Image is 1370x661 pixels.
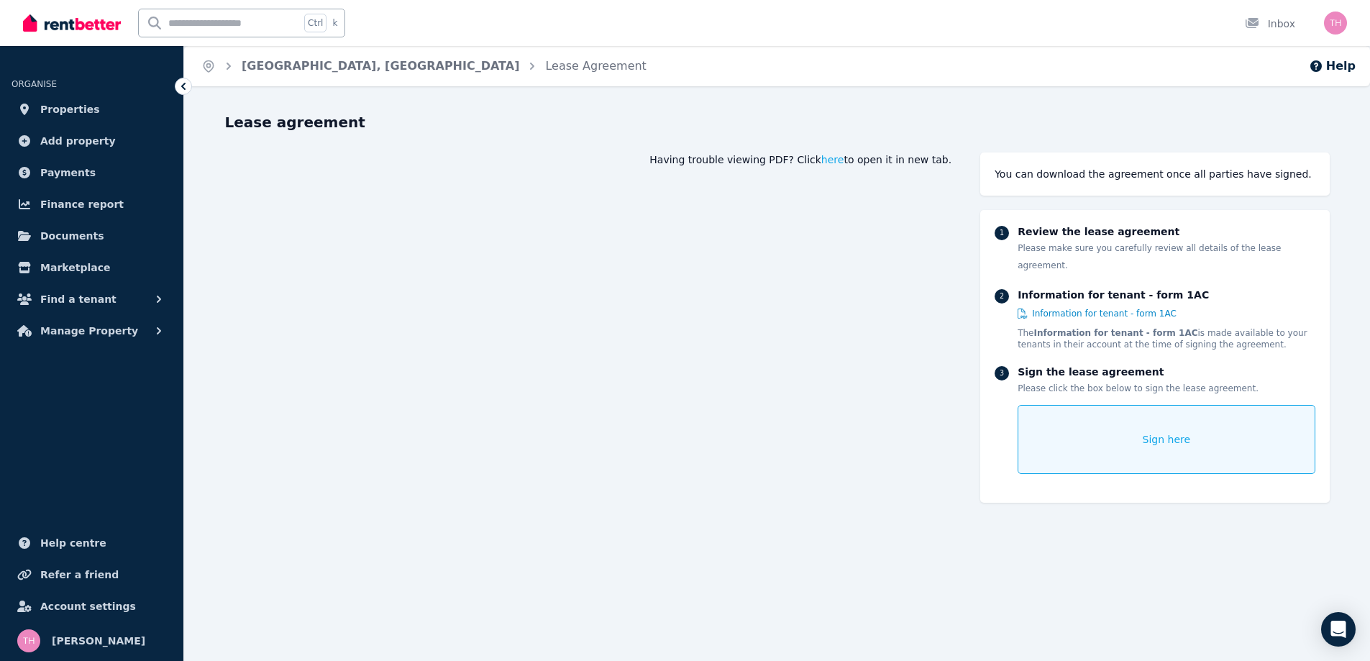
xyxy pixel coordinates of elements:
[1018,308,1177,319] a: Information for tenant - form 1AC
[40,227,104,245] span: Documents
[12,158,172,187] a: Payments
[304,14,326,32] span: Ctrl
[995,289,1009,304] div: 2
[12,190,172,219] a: Finance report
[995,366,1009,380] div: 3
[12,560,172,589] a: Refer a friend
[1018,365,1315,379] p: Sign the lease agreement
[1245,17,1295,31] div: Inbox
[1018,243,1281,270] span: Please make sure you carefully review all details of the lease agreement.
[225,152,952,167] div: Having trouble viewing PDF? Click to open it in new tab.
[40,259,110,276] span: Marketplace
[995,226,1009,240] div: 1
[12,222,172,250] a: Documents
[12,79,57,89] span: ORGANISE
[12,127,172,155] a: Add property
[1018,224,1315,239] p: Review the lease agreement
[12,316,172,345] button: Manage Property
[1033,328,1197,338] strong: Information for tenant - form 1AC
[40,598,136,615] span: Account settings
[40,196,124,213] span: Finance report
[545,59,646,73] a: Lease Agreement
[821,152,844,167] span: here
[1018,383,1259,393] span: Please click the box below to sign the lease agreement.
[225,112,1330,132] h1: Lease agreement
[40,534,106,552] span: Help centre
[52,632,145,649] span: [PERSON_NAME]
[40,291,117,308] span: Find a tenant
[1324,12,1347,35] img: Tamara Heald
[1309,58,1356,75] button: Help
[995,167,1315,181] div: You can download the agreement once all parties have signed.
[40,132,116,150] span: Add property
[40,566,119,583] span: Refer a friend
[1321,612,1356,647] div: Open Intercom Messenger
[12,592,172,621] a: Account settings
[332,17,337,29] span: k
[242,59,519,73] a: [GEOGRAPHIC_DATA], [GEOGRAPHIC_DATA]
[12,95,172,124] a: Properties
[23,12,121,34] img: RentBetter
[40,322,138,339] span: Manage Property
[1032,308,1177,319] span: Information for tenant - form 1AC
[1018,327,1315,350] p: The is made available to your tenants in their account at the time of signing the agreement.
[1143,432,1191,447] span: Sign here
[12,253,172,282] a: Marketplace
[12,285,172,314] button: Find a tenant
[12,529,172,557] a: Help centre
[40,101,100,118] span: Properties
[184,46,664,86] nav: Breadcrumb
[40,164,96,181] span: Payments
[17,629,40,652] img: Tamara Heald
[1018,288,1315,302] p: Information for tenant - form 1AC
